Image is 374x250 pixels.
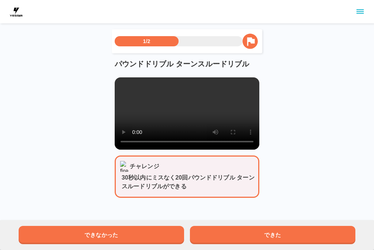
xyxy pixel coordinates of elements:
p: 30秒以内にミスなく20回パウンドドリブル ターンスルードリブルができる [122,173,255,191]
button: sidemenu [354,5,366,18]
p: 1/2 [143,38,150,45]
p: チャレンジ [130,162,159,171]
img: dummy [9,4,23,19]
img: fire_icon [120,161,128,172]
button: できなかった [19,226,184,244]
button: できた [190,226,355,244]
h6: パウンドドリブル ターンスルードリブル [115,59,259,69]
